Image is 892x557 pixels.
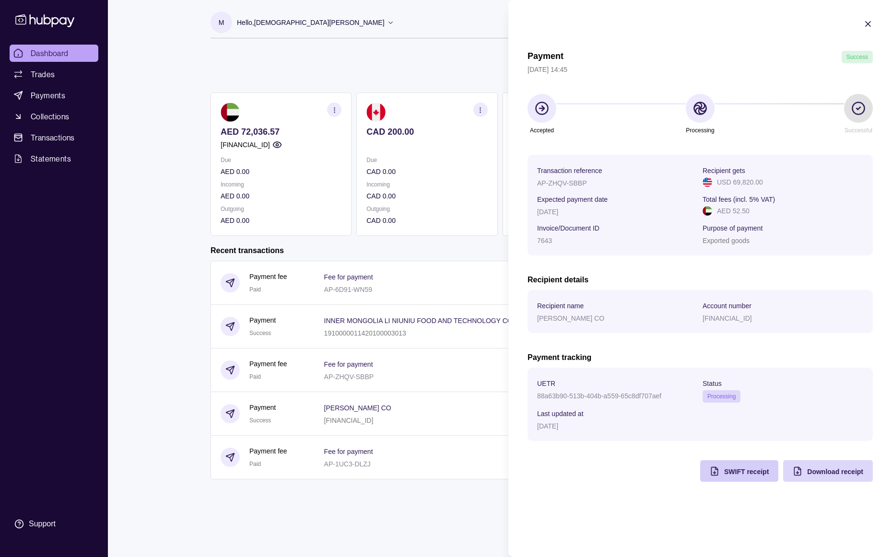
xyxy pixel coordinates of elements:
h1: Payment [528,51,563,63]
p: [PERSON_NAME] CO [537,314,604,322]
p: Transaction reference [537,167,602,174]
p: Total fees (incl. 5% VAT) [703,196,775,203]
p: 88a63b90-513b-404b-a559-65c8df707aef [537,392,661,400]
p: Last updated at [537,410,584,418]
p: Purpose of payment [703,224,763,232]
p: [DATE] [537,208,558,216]
p: Status [703,380,722,387]
button: SWIFT receipt [700,460,778,482]
img: us [703,177,712,187]
p: [DATE] [537,422,558,430]
p: USD 69,820.00 [717,177,763,187]
p: [DATE] 14:45 [528,64,873,75]
p: AED 52.50 [717,206,750,216]
p: Accepted [530,125,554,136]
h2: Payment tracking [528,352,873,363]
h2: Recipient details [528,275,873,285]
p: UETR [537,380,555,387]
p: [FINANCIAL_ID] [703,314,752,322]
p: Exported goods [703,237,750,244]
p: AP-ZHQV-SBBP [537,179,587,187]
button: Download receipt [783,460,873,482]
p: Processing [686,125,714,136]
span: Download receipt [807,468,863,476]
p: Recipient name [537,302,584,310]
p: Expected payment date [537,196,608,203]
p: Successful [845,125,872,136]
span: SWIFT receipt [724,468,769,476]
p: Account number [703,302,751,310]
span: Success [846,54,868,60]
p: Invoice/Document ID [537,224,599,232]
span: Processing [707,393,736,400]
p: Recipient gets [703,167,745,174]
img: ae [703,206,712,216]
p: 7643 [537,237,552,244]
